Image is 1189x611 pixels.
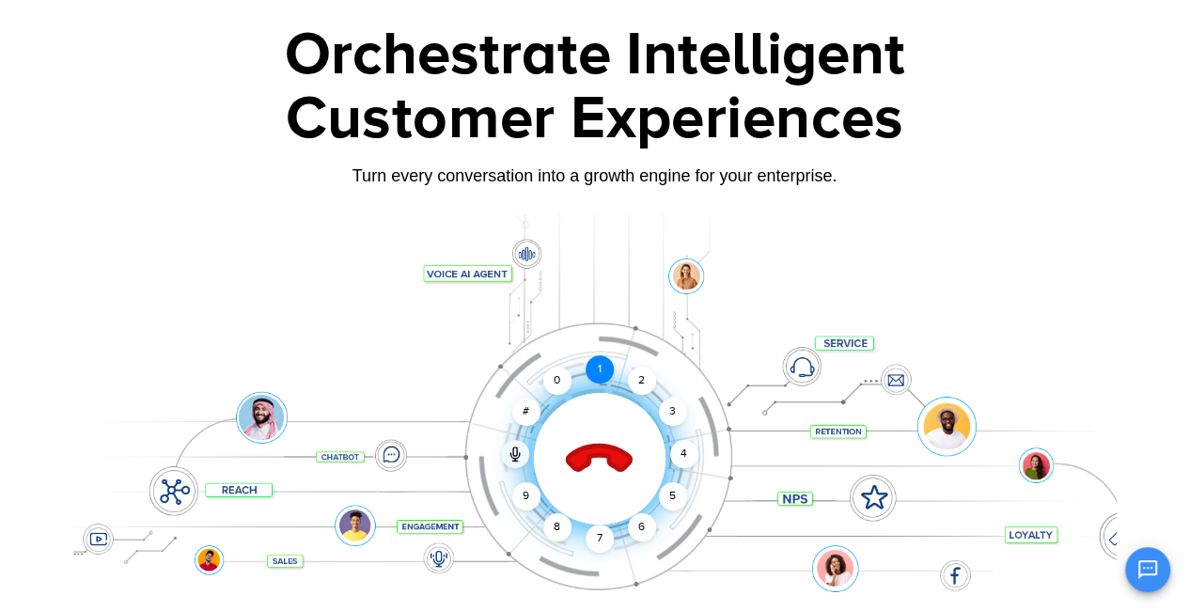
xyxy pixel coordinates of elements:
button: Open chat [1125,547,1170,592]
div: 8 [543,513,571,541]
div: 6 [628,513,656,541]
div: # [512,398,540,426]
div: Turn every conversation into a growth engine for your enterprise. [73,165,1117,186]
div: 0 [543,367,571,395]
div: 1 [586,355,614,384]
div: 5 [658,482,686,510]
div: 3 [658,398,686,426]
div: Customer Experiences [73,74,1117,164]
div: 9 [512,482,540,510]
div: 2 [628,367,656,395]
div: 7 [586,525,614,553]
div: Orchestrate Intelligent [73,25,1117,86]
div: 4 [670,440,698,468]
